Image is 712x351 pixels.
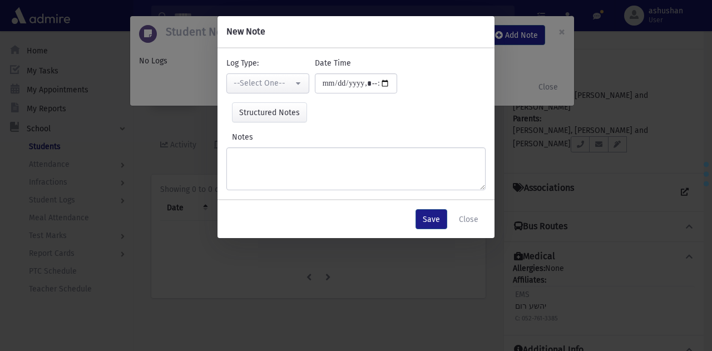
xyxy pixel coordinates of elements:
button: Structured Notes [232,102,307,122]
h6: New Note [226,25,265,38]
button: --Select One-- [226,73,309,93]
label: Log Type: [226,57,259,69]
label: Date Time [315,57,351,69]
div: --Select One-- [234,77,293,89]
